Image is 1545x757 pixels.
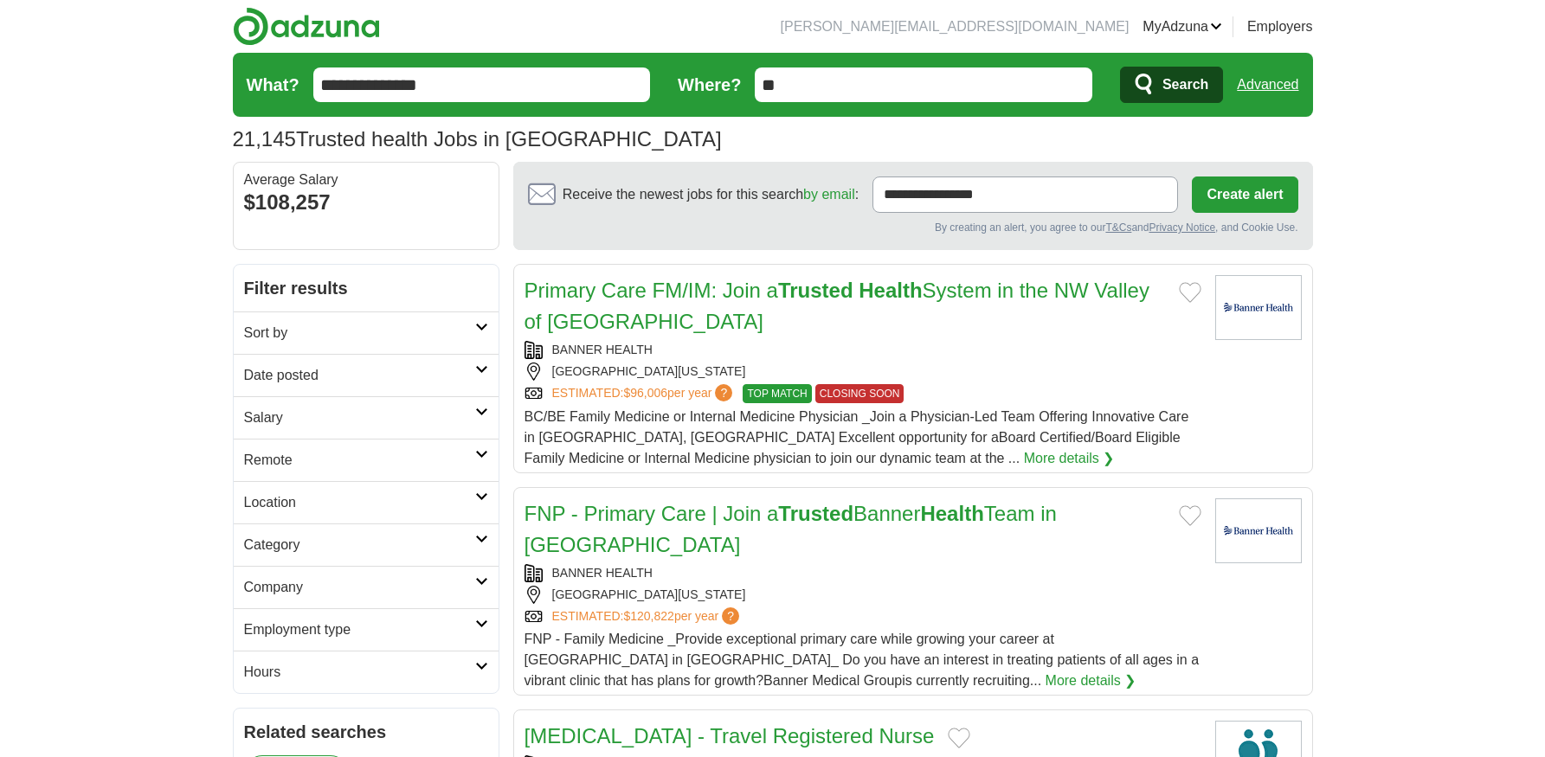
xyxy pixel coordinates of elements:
[234,311,499,354] a: Sort by
[525,409,1189,465] span: BC/BE Family Medicine or Internal Medicine Physician _Join a Physician-Led Team Offering Innovati...
[244,662,475,683] h2: Hours
[244,173,488,187] div: Average Salary
[1149,221,1215,234] a: Privacy Notice
[715,384,732,401] span: ?
[233,127,722,151] h1: Trusted health Jobs in [GEOGRAPHIC_DATA]
[1120,67,1223,103] button: Search
[815,384,904,403] span: CLOSING SOON
[244,450,475,471] h2: Remote
[233,7,380,46] img: Adzuna logo
[525,362,1201,381] div: [GEOGRAPHIC_DATA][US_STATE]
[234,651,499,693] a: Hours
[244,719,488,745] h2: Related searches
[859,279,922,302] strong: Health
[525,279,1149,333] a: Primary Care FM/IM: Join aTrusted HealthSystem in the NW Valley of [GEOGRAPHIC_DATA]
[552,607,744,625] a: ESTIMATED:$120,822per year?
[525,586,1201,604] div: [GEOGRAPHIC_DATA][US_STATE]
[1215,275,1302,340] img: Banner Health logo
[244,577,475,598] h2: Company
[803,187,855,202] a: by email
[234,265,499,311] h2: Filter results
[525,724,935,747] a: [MEDICAL_DATA] - Travel Registered Nurse
[552,384,737,403] a: ESTIMATED:$96,006per year?
[528,220,1298,235] div: By creating an alert, you agree to our and , and Cookie Use.
[244,323,475,343] h2: Sort by
[244,492,475,513] h2: Location
[1046,670,1136,691] a: More details ❯
[552,566,653,580] a: BANNER HEALTH
[722,607,739,625] span: ?
[552,343,653,356] a: BANNER HEALTH
[233,124,296,155] span: 21,145
[781,16,1130,37] li: [PERSON_NAME][EMAIL_ADDRESS][DOMAIN_NAME]
[1179,282,1201,303] button: Add to favorite jobs
[623,609,673,623] span: $120,822
[678,72,741,98] label: Where?
[244,407,475,428] h2: Salary
[1247,16,1313,37] a: Employers
[1105,221,1131,234] a: T&Cs
[234,566,499,608] a: Company
[1143,16,1222,37] a: MyAdzuna
[1179,505,1201,526] button: Add to favorite jobs
[563,184,859,205] span: Receive the newest jobs for this search :
[234,481,499,523] a: Location
[1192,176,1297,213] button: Create alert
[778,502,853,525] strong: Trusted
[623,386,667,400] span: $96,006
[244,619,475,640] h2: Employment type
[244,187,488,218] div: $108,257
[247,72,299,98] label: What?
[234,396,499,439] a: Salary
[244,535,475,555] h2: Category
[244,365,475,386] h2: Date posted
[778,279,853,302] strong: Trusted
[234,608,499,651] a: Employment type
[234,439,499,481] a: Remote
[525,632,1200,688] span: FNP - Family Medicine _Provide exceptional primary care while growing your career at [GEOGRAPHIC_...
[948,728,970,748] button: Add to favorite jobs
[234,354,499,396] a: Date posted
[743,384,811,403] span: TOP MATCH
[234,523,499,566] a: Category
[1024,448,1115,469] a: More details ❯
[1162,67,1208,102] span: Search
[920,502,983,525] strong: Health
[1237,67,1298,102] a: Advanced
[525,502,1057,556] a: FNP - Primary Care | Join aTrustedBannerHealthTeam in [GEOGRAPHIC_DATA]
[1215,498,1302,563] img: Banner Health logo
